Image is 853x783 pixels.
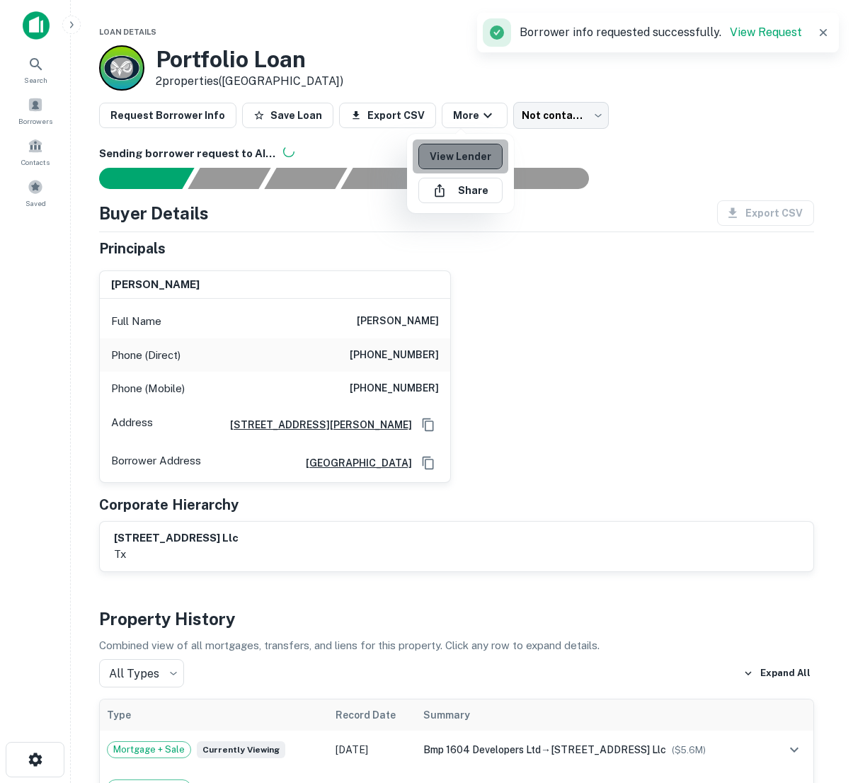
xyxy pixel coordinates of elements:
[520,24,802,41] p: Borrower info requested successfully.
[418,144,503,169] a: View Lender
[418,178,503,203] button: Share
[782,670,853,738] iframe: Chat Widget
[730,25,802,39] a: View Request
